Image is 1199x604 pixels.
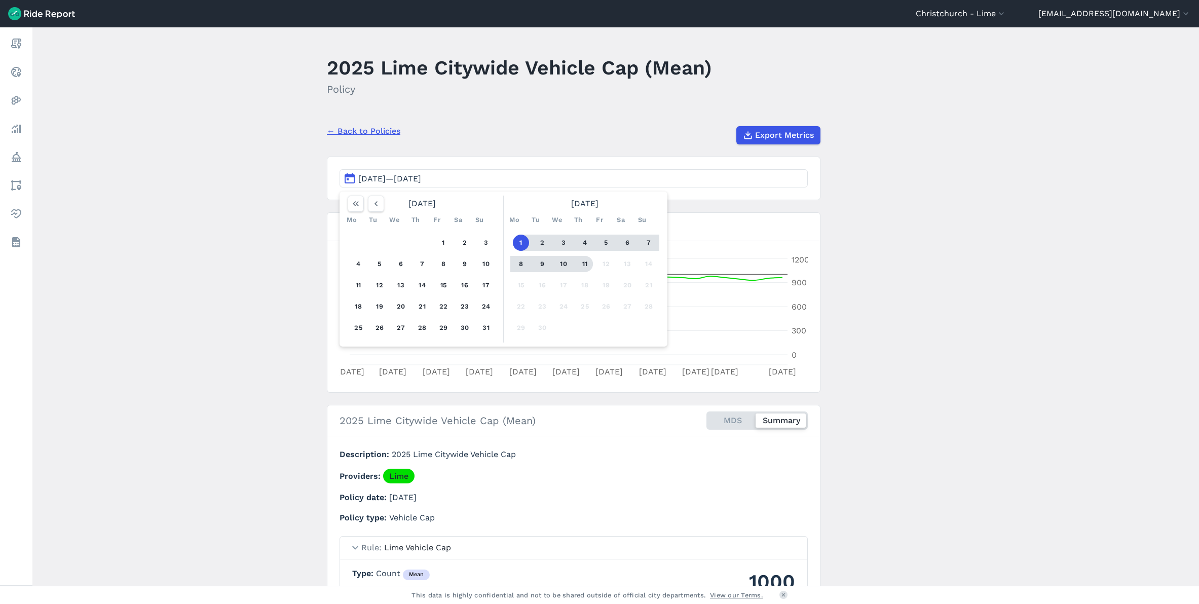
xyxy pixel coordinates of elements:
button: 23 [457,298,473,315]
h2: 2025 Lime Citywide Vehicle Cap (Mean) [340,413,536,428]
button: 19 [598,277,614,293]
a: Datasets [7,233,25,251]
button: 8 [513,256,529,272]
summary: RuleLime Vehicle Cap [340,537,807,559]
button: 4 [350,256,366,272]
h1: 2025 Lime Citywide Vehicle Cap (Mean) [327,54,712,82]
tspan: [DATE] [466,367,493,376]
img: Ride Report [8,7,75,20]
button: 6 [619,235,635,251]
button: 25 [350,320,366,336]
button: 28 [641,298,657,315]
span: [DATE] [389,493,417,502]
button: 19 [371,298,388,315]
tspan: [DATE] [337,367,364,376]
div: Tu [528,212,544,228]
div: Mo [506,212,522,228]
span: Lime Vehicle Cap [384,543,451,552]
tspan: [DATE] [595,367,623,376]
button: 29 [513,320,529,336]
tspan: 900 [792,278,807,287]
button: 15 [513,277,529,293]
button: 2 [457,235,473,251]
a: View our Terms. [710,590,763,600]
button: 11 [350,277,366,293]
a: Policy [7,148,25,166]
span: Policy date [340,493,389,502]
span: [DATE]—[DATE] [358,174,421,183]
button: 5 [371,256,388,272]
a: Analyze [7,120,25,138]
a: Areas [7,176,25,195]
button: 10 [555,256,572,272]
a: Heatmaps [7,91,25,109]
button: 20 [393,298,409,315]
tspan: 600 [792,302,807,312]
button: 9 [457,256,473,272]
button: 26 [371,320,388,336]
span: Vehicle Cap [389,513,435,522]
button: 11 [577,256,593,272]
button: 12 [598,256,614,272]
div: Fr [429,212,445,228]
a: Realtime [7,63,25,81]
button: 26 [598,298,614,315]
div: Fr [591,212,608,228]
button: 28 [414,320,430,336]
button: 31 [478,320,494,336]
span: Count [376,569,430,578]
button: Christchurch - Lime [916,8,1006,20]
tspan: 1200 [792,255,809,265]
button: 7 [641,235,657,251]
div: We [549,212,565,228]
div: Sa [613,212,629,228]
tspan: [DATE] [769,367,796,376]
button: 4 [577,235,593,251]
button: 27 [619,298,635,315]
button: 25 [577,298,593,315]
a: Lime [383,469,415,483]
div: Th [407,212,424,228]
tspan: [DATE] [423,367,450,376]
span: Providers [340,471,383,481]
tspan: [DATE] [711,367,738,376]
button: Export Metrics [736,126,820,144]
button: 3 [555,235,572,251]
tspan: [DATE] [509,367,537,376]
span: 2025 Lime Citywide Vehicle Cap [392,449,516,459]
button: 22 [435,298,452,315]
div: Su [471,212,488,228]
tspan: [DATE] [379,367,406,376]
button: 18 [350,298,366,315]
button: 17 [555,277,572,293]
a: Health [7,205,25,223]
span: Export Metrics [755,129,814,141]
button: 14 [641,256,657,272]
button: 18 [577,277,593,293]
button: 10 [478,256,494,272]
div: Sa [450,212,466,228]
a: Report [7,34,25,53]
tspan: [DATE] [552,367,580,376]
button: 16 [457,277,473,293]
button: 24 [478,298,494,315]
button: 22 [513,298,529,315]
button: [EMAIL_ADDRESS][DOMAIN_NAME] [1038,8,1191,20]
button: 29 [435,320,452,336]
a: ← Back to Policies [327,125,400,137]
button: 16 [534,277,550,293]
button: [DATE]—[DATE] [340,169,808,187]
button: 2 [534,235,550,251]
button: 21 [414,298,430,315]
tspan: [DATE] [682,367,709,376]
div: Th [570,212,586,228]
button: 30 [457,320,473,336]
span: Rule [361,543,384,552]
div: mean [403,570,430,581]
button: 14 [414,277,430,293]
button: 3 [478,235,494,251]
button: 15 [435,277,452,293]
span: Type [352,569,376,578]
h3: Compliance for 2025 Lime Citywide Vehicle Cap (Mean) [327,213,820,241]
div: [DATE] [506,196,663,212]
